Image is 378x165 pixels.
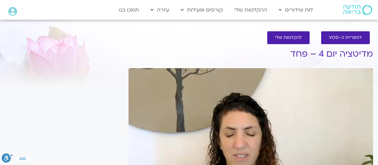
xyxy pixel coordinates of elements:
[321,31,370,44] a: לספריית ה-VOD
[343,5,372,15] img: תודעה בריאה
[115,4,142,16] a: תמכו בנו
[231,4,271,16] a: ההקלטות שלי
[275,4,316,16] a: לוח שידורים
[329,35,362,40] span: לספריית ה-VOD
[147,4,173,16] a: עזרה
[129,49,373,59] h1: מדיטציה יום 4 – פחד
[267,31,310,44] a: להקלטות שלי
[275,35,302,40] span: להקלטות שלי
[177,4,226,16] a: קורסים ופעילות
